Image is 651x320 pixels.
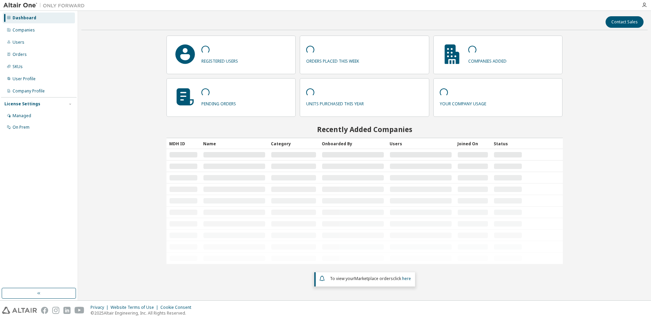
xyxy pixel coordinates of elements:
[13,113,31,119] div: Managed
[330,276,411,281] span: To view your click
[63,307,71,314] img: linkedin.svg
[306,56,359,64] p: orders placed this week
[322,138,384,149] div: Onboarded By
[457,138,488,149] div: Joined On
[271,138,316,149] div: Category
[402,276,411,281] a: here
[160,305,195,310] div: Cookie Consent
[13,40,24,45] div: Users
[91,305,111,310] div: Privacy
[13,76,36,82] div: User Profile
[3,2,88,9] img: Altair One
[201,56,238,64] p: registered users
[203,138,265,149] div: Name
[494,138,522,149] div: Status
[13,88,45,94] div: Company Profile
[111,305,160,310] div: Website Terms of Use
[13,15,36,21] div: Dashboard
[468,56,507,64] p: companies added
[52,307,59,314] img: instagram.svg
[4,101,40,107] div: License Settings
[306,99,364,107] p: units purchased this year
[2,307,37,314] img: altair_logo.svg
[13,125,29,130] div: On Prem
[169,138,198,149] div: MDH ID
[13,64,23,69] div: SKUs
[41,307,48,314] img: facebook.svg
[75,307,84,314] img: youtube.svg
[91,310,195,316] p: © 2025 Altair Engineering, Inc. All Rights Reserved.
[13,27,35,33] div: Companies
[13,52,27,57] div: Orders
[390,138,452,149] div: Users
[354,276,393,281] em: Marketplace orders
[166,125,563,134] h2: Recently Added Companies
[606,16,644,28] button: Contact Sales
[440,99,486,107] p: your company usage
[201,99,236,107] p: pending orders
